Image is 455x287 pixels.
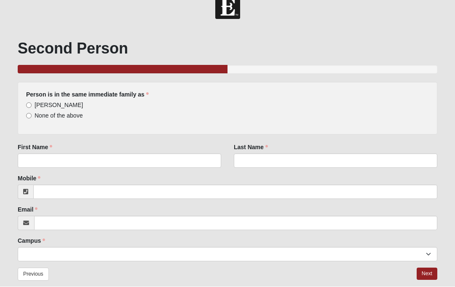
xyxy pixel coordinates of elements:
a: Next [417,268,437,280]
label: First Name [18,143,52,152]
label: Email [18,206,37,214]
label: Mobile [18,174,40,183]
label: Last Name [234,143,268,152]
span: None of the above [35,113,83,119]
a: Previous [18,268,49,281]
h1: Second Person [18,40,437,58]
span: [PERSON_NAME] [35,102,83,109]
input: [PERSON_NAME] [26,103,32,108]
input: None of the above [26,113,32,119]
label: Campus [18,237,45,245]
label: Person is in the same immediate family as [26,91,149,99]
